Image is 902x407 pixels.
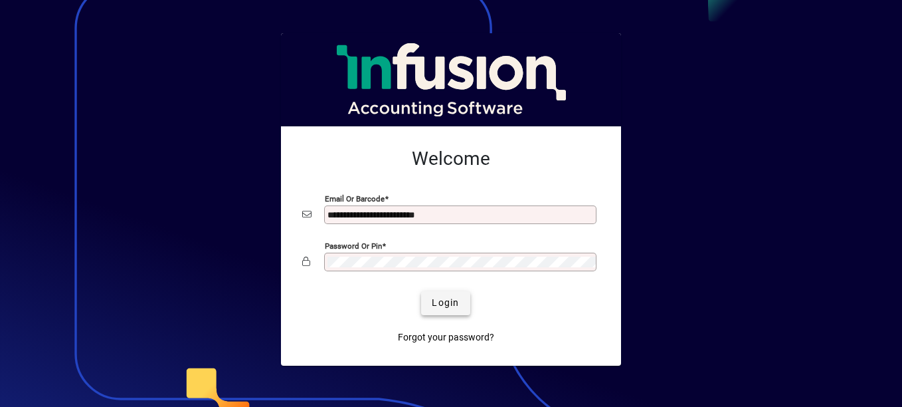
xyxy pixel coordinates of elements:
button: Login [421,291,470,315]
span: Login [432,296,459,310]
mat-label: Password or Pin [325,241,382,250]
a: Forgot your password? [393,326,499,350]
span: Forgot your password? [398,331,494,344]
mat-label: Email or Barcode [325,194,385,203]
h2: Welcome [302,148,600,170]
